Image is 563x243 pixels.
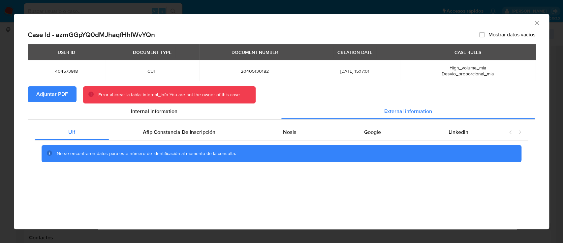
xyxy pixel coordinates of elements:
[479,32,485,37] input: Mostrar datos vacíos
[143,128,215,136] span: Afip Constancia De Inscripción
[228,47,282,58] div: DOCUMENT NUMBER
[28,103,535,119] div: Detailed info
[207,68,302,74] span: 20405130182
[131,107,177,115] span: Internal information
[449,128,468,136] span: Linkedin
[450,64,486,71] span: High_volume_mla
[98,92,240,98] div: Error al crear la tabla: internal_info You are not the owner of this case
[57,150,236,157] span: No se encontraron datos para este número de identificación al momento de la consulta.
[283,128,297,136] span: Nosis
[14,14,549,229] div: closure-recommendation-modal
[129,47,175,58] div: DOCUMENT TYPE
[36,68,97,74] span: 404573918
[28,30,155,39] h2: Case Id - azmGGpYQ0dMJhaqfHhlWvYQn
[36,87,68,101] span: Adjuntar PDF
[384,107,432,115] span: External information
[451,47,485,58] div: CASE RULES
[488,31,535,38] span: Mostrar datos vacíos
[442,70,494,77] span: Desvio_proporcional_mla
[68,128,75,136] span: Uif
[364,128,381,136] span: Google
[113,68,191,74] span: CUIT
[534,20,540,26] button: Cerrar ventana
[35,124,502,140] div: Detailed external info
[54,47,79,58] div: USER ID
[28,86,77,102] button: Adjuntar PDF
[318,68,391,74] span: [DATE] 15:17:01
[333,47,376,58] div: CREATION DATE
